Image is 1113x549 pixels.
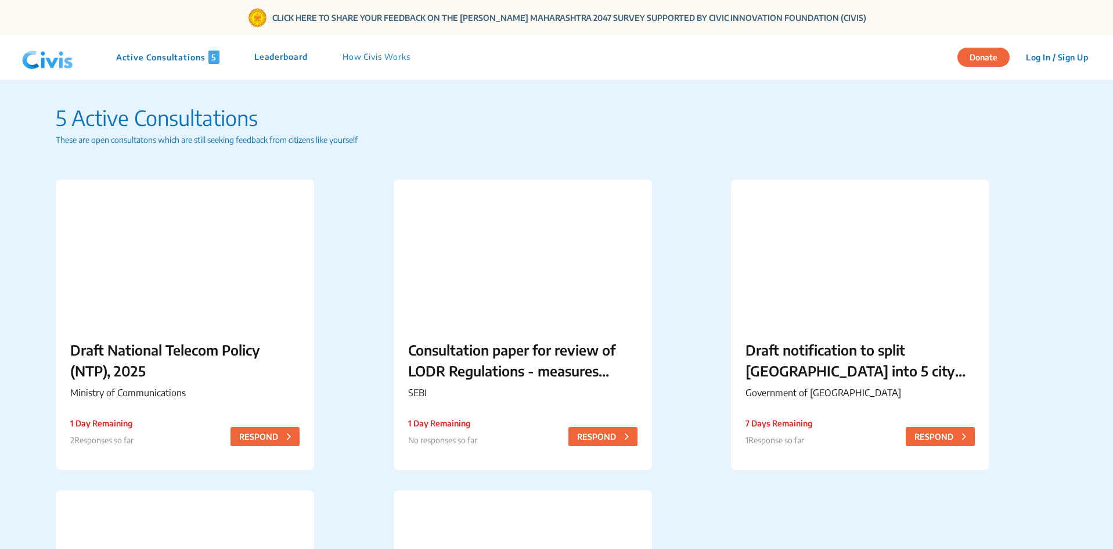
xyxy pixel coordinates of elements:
button: Log In / Sign Up [1018,48,1096,66]
p: Consultation paper for review of LODR Regulations - measures towards Ease of Doing Business [408,339,637,381]
p: 1 [745,434,812,446]
a: Draft notification to split [GEOGRAPHIC_DATA] into 5 city corporations/[GEOGRAPHIC_DATA] ನಗರವನ್ನು... [731,180,989,470]
p: 1 Day Remaining [70,417,134,429]
img: Gom Logo [247,8,268,28]
button: RESPOND [906,427,975,446]
p: Active Consultations [116,51,219,64]
a: CLICK HERE TO SHARE YOUR FEEDBACK ON THE [PERSON_NAME] MAHARASHTRA 2047 SURVEY SUPPORTED BY CIVIC... [272,12,866,24]
p: Ministry of Communications [70,386,300,400]
a: Donate [957,51,1018,62]
img: navlogo.png [17,40,78,75]
span: Responses so far [74,435,134,445]
p: 2 [70,434,134,446]
p: These are open consultatons which are still seeking feedback from citizens like yourself [56,134,1057,146]
a: Draft National Telecom Policy (NTP), 2025Ministry of Communications1 Day Remaining2Responses so f... [56,180,314,470]
p: Draft notification to split [GEOGRAPHIC_DATA] into 5 city corporations/[GEOGRAPHIC_DATA] ನಗರವನ್ನು... [745,339,975,381]
span: Response so far [748,435,804,445]
button: RESPOND [568,427,637,446]
p: 1 Day Remaining [408,417,477,429]
button: RESPOND [230,427,300,446]
a: Consultation paper for review of LODR Regulations - measures towards Ease of Doing BusinessSEBI1 ... [394,180,652,470]
p: Draft National Telecom Policy (NTP), 2025 [70,339,300,381]
span: No responses so far [408,435,477,445]
p: Government of [GEOGRAPHIC_DATA] [745,386,975,400]
span: 5 [208,51,219,64]
button: Donate [957,48,1010,67]
p: 5 Active Consultations [56,102,1057,134]
p: How Civis Works [343,51,410,64]
p: Leaderboard [254,51,308,64]
p: SEBI [408,386,637,400]
p: 7 Days Remaining [745,417,812,429]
